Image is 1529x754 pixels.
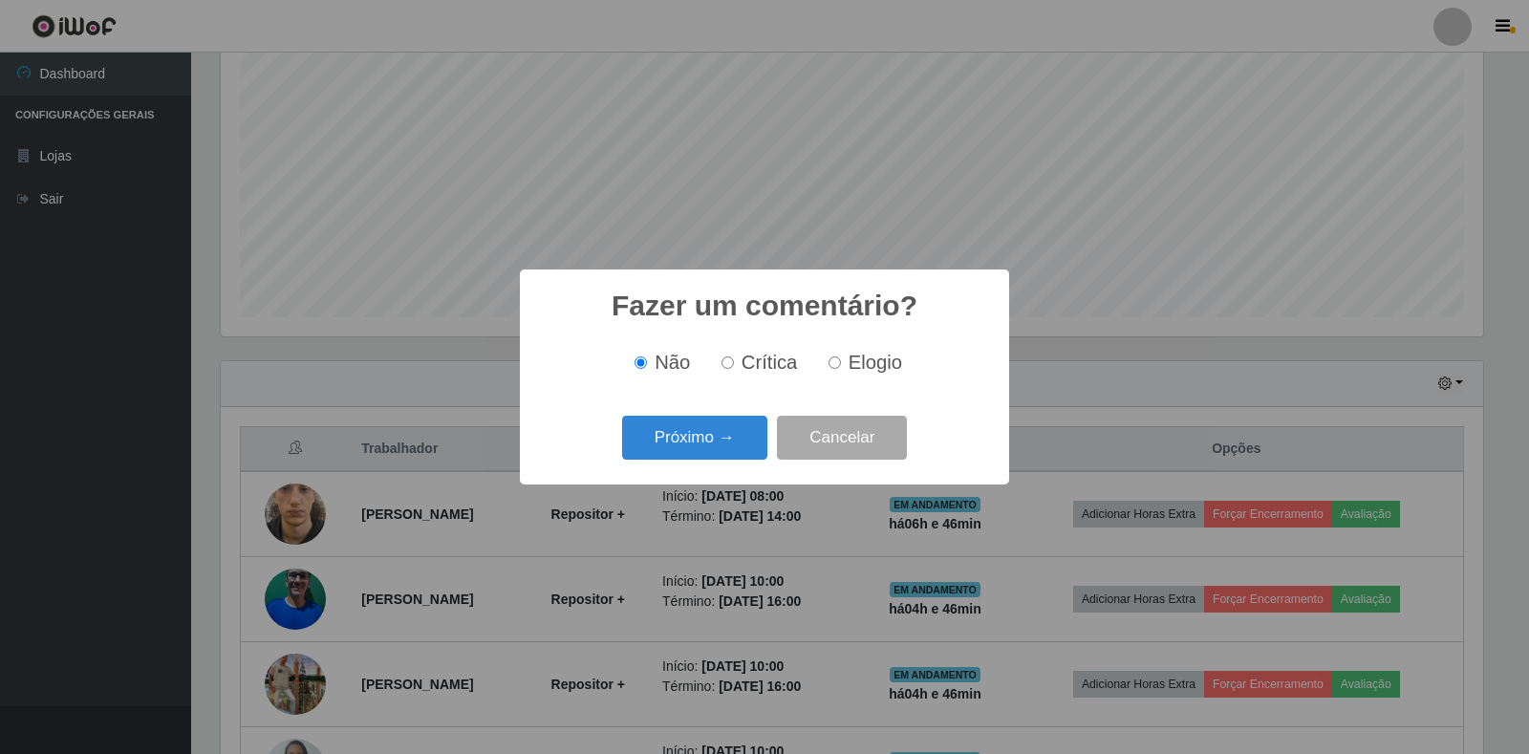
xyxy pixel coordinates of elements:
button: Próximo → [622,416,767,461]
span: Elogio [849,352,902,373]
span: Crítica [742,352,798,373]
span: Não [655,352,690,373]
input: Crítica [721,356,734,369]
input: Não [635,356,647,369]
h2: Fazer um comentário? [612,289,917,323]
input: Elogio [829,356,841,369]
button: Cancelar [777,416,907,461]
